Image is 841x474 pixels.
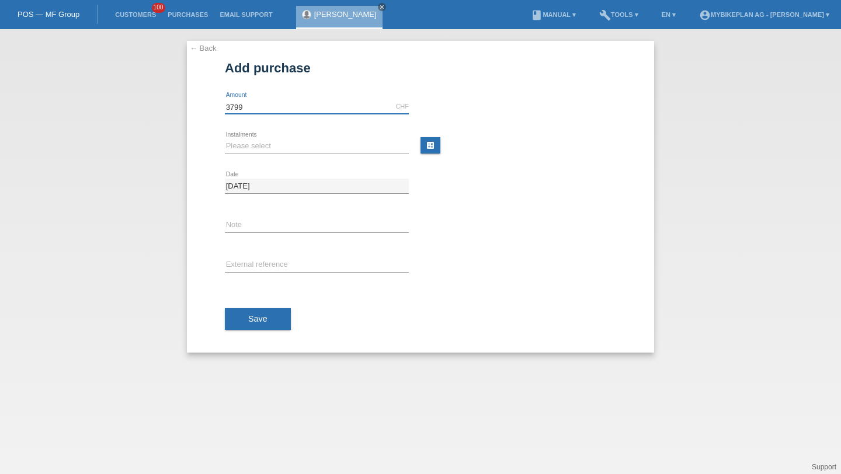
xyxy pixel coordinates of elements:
a: ← Back [190,44,217,53]
a: POS — MF Group [18,10,79,19]
a: Email Support [214,11,278,18]
div: CHF [395,103,409,110]
i: account_circle [699,9,711,21]
i: build [599,9,611,21]
a: Customers [109,11,162,18]
button: Save [225,308,291,330]
a: EN ▾ [656,11,682,18]
a: buildTools ▾ [593,11,644,18]
i: close [379,4,385,10]
a: close [378,3,386,11]
i: calculate [426,141,435,150]
a: account_circleMybikeplan AG - [PERSON_NAME] ▾ [693,11,835,18]
a: calculate [420,137,440,154]
a: [PERSON_NAME] [314,10,377,19]
a: Support [812,463,836,471]
i: book [531,9,543,21]
span: 100 [152,3,166,13]
a: Purchases [162,11,214,18]
span: Save [248,314,267,323]
h1: Add purchase [225,61,616,75]
a: bookManual ▾ [525,11,582,18]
